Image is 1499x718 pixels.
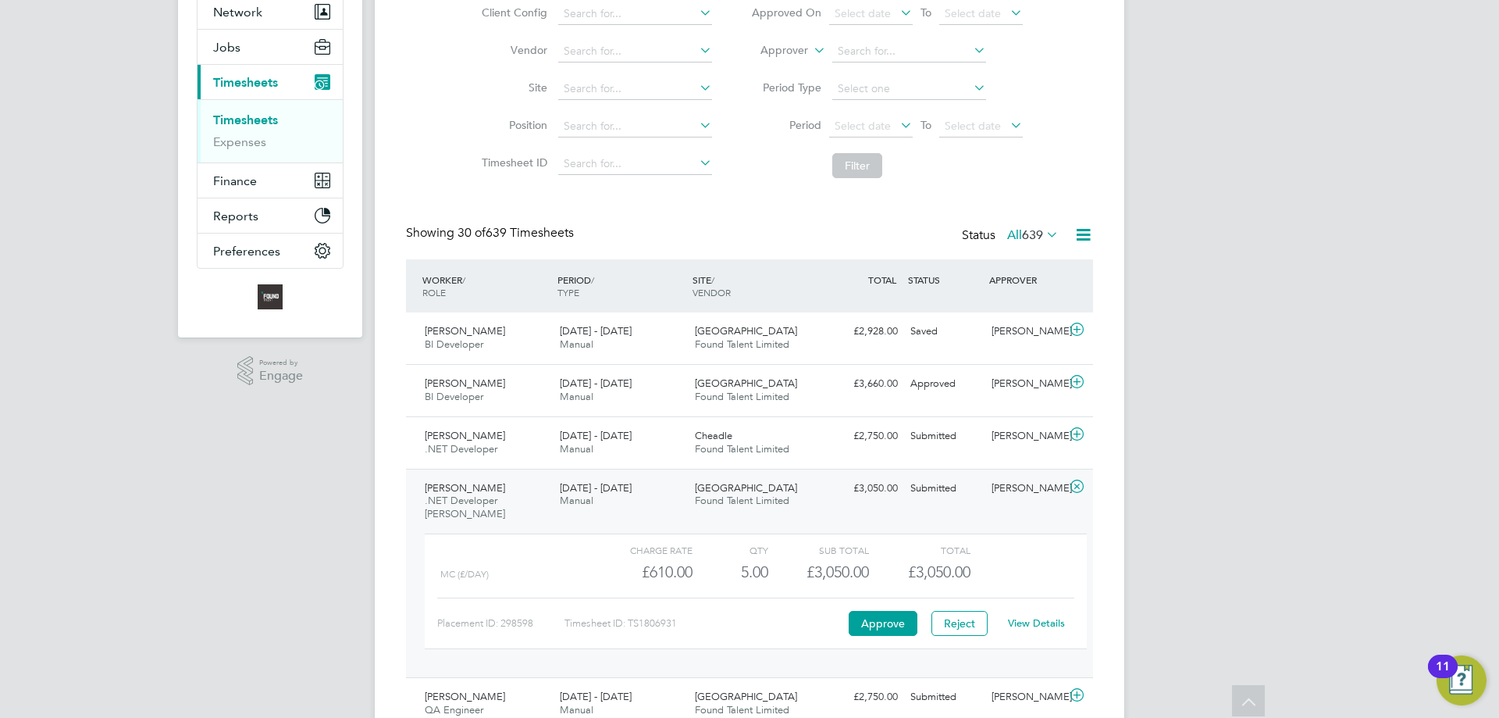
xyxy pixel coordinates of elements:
label: Period Type [751,80,821,95]
button: Approve [849,611,917,636]
a: Powered byEngage [237,356,304,386]
span: Found Talent Limited [695,703,789,716]
div: £610.00 [592,559,693,585]
a: Expenses [213,134,266,149]
span: TOTAL [868,273,896,286]
button: Reports [198,198,343,233]
span: Timesheets [213,75,278,90]
div: £2,928.00 [823,319,904,345]
span: BI Developer [425,390,483,403]
button: Open Resource Center, 11 new notifications [1437,655,1487,705]
button: Finance [198,163,343,198]
label: Client Config [477,5,547,20]
span: Select date [835,6,891,20]
span: Jobs [213,40,240,55]
div: Sub Total [768,541,869,559]
span: Cheadle [695,429,732,442]
div: Submitted [904,476,985,502]
span: [DATE] - [DATE] [560,377,632,390]
span: Found Talent Limited [695,494,789,507]
span: / [591,273,594,286]
img: foundtalent-logo-retina.png [258,284,283,309]
span: Manual [560,494,593,507]
div: [PERSON_NAME] [985,371,1066,397]
span: [GEOGRAPHIC_DATA] [695,481,797,495]
button: Preferences [198,234,343,268]
span: Powered by [259,356,303,370]
span: Found Talent Limited [695,442,789,455]
label: Position [477,118,547,132]
input: Search for... [558,3,712,25]
span: Manual [560,703,593,716]
span: MC (£/day) [440,569,489,580]
div: Timesheet ID: TS1806931 [564,611,845,636]
div: [PERSON_NAME] [985,476,1066,502]
span: ROLE [422,286,446,298]
a: Timesheets [213,113,278,127]
a: View Details [1008,616,1065,630]
div: £3,050.00 [823,476,904,502]
span: Select date [945,119,1001,133]
div: Showing [406,225,577,241]
input: Search for... [832,41,986,63]
div: £2,750.00 [823,684,904,710]
span: Finance [213,173,257,188]
span: [PERSON_NAME] [425,429,505,442]
span: [DATE] - [DATE] [560,481,632,495]
span: [PERSON_NAME] [425,690,505,703]
span: Reports [213,209,258,223]
label: Vendor [477,43,547,57]
label: Site [477,80,547,95]
div: Placement ID: 298598 [437,611,564,636]
input: Search for... [558,78,712,100]
div: PERIOD [554,266,689,306]
span: Network [213,5,262,20]
div: [PERSON_NAME] [985,423,1066,449]
input: Search for... [558,153,712,175]
span: [PERSON_NAME] [425,377,505,390]
span: To [916,2,936,23]
span: Select date [835,119,891,133]
span: Manual [560,442,593,455]
div: £3,050.00 [768,559,869,585]
span: [GEOGRAPHIC_DATA] [695,690,797,703]
div: STATUS [904,266,985,294]
span: / [462,273,465,286]
div: Status [962,225,1062,247]
span: Select date [945,6,1001,20]
span: 639 [1022,227,1043,243]
span: Manual [560,390,593,403]
label: Period [751,118,821,132]
span: Engage [259,370,303,383]
div: APPROVER [985,266,1066,294]
span: Found Talent Limited [695,338,789,351]
div: Charge rate [592,541,693,559]
div: Saved [904,319,985,345]
span: [PERSON_NAME] [425,324,505,338]
span: [DATE] - [DATE] [560,429,632,442]
span: [GEOGRAPHIC_DATA] [695,377,797,390]
label: Timesheet ID [477,155,547,170]
span: .NET Developer [425,442,497,455]
div: Approved [904,371,985,397]
span: Found Talent Limited [695,390,789,403]
div: £2,750.00 [823,423,904,449]
input: Search for... [558,116,712,138]
label: Approved On [751,5,821,20]
span: [DATE] - [DATE] [560,690,632,703]
div: SITE [689,266,824,306]
button: Timesheets [198,65,343,99]
span: VENDOR [693,286,731,298]
div: £3,660.00 [823,371,904,397]
div: 11 [1436,666,1450,687]
label: All [1007,227,1059,243]
span: 639 Timesheets [458,225,574,241]
span: TYPE [557,286,579,298]
span: / [711,273,714,286]
div: [PERSON_NAME] [985,684,1066,710]
div: Submitted [904,684,985,710]
span: [PERSON_NAME] [425,481,505,495]
div: Submitted [904,423,985,449]
button: Jobs [198,30,343,64]
span: BI Developer [425,338,483,351]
